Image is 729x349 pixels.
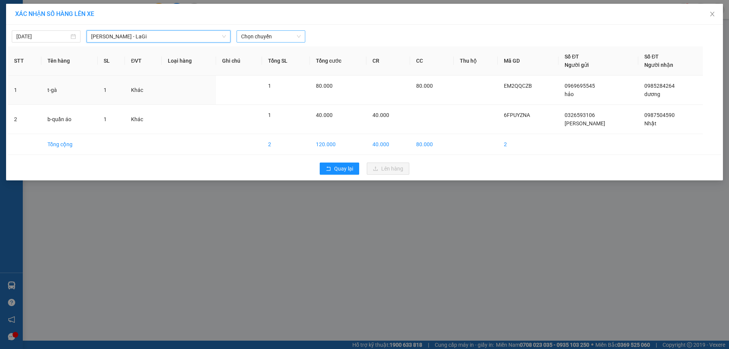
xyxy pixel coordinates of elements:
[565,112,595,118] span: 0326593106
[268,112,271,118] span: 1
[644,112,675,118] span: 0987504590
[316,112,333,118] span: 40.000
[52,32,101,41] li: VP LaGi
[565,83,595,89] span: 0969695545
[644,62,673,68] span: Người nhận
[52,42,58,47] span: environment
[162,46,216,76] th: Loại hàng
[366,46,410,76] th: CR
[416,83,433,89] span: 80.000
[52,42,99,56] b: 33 Bác Ái, P Phước Hội, TX Lagi
[367,163,409,175] button: uploadLên hàng
[565,62,589,68] span: Người gửi
[268,83,271,89] span: 1
[4,32,52,41] li: VP Gò Vấp
[262,46,309,76] th: Tổng SL
[91,31,226,42] span: Hồ Chí Minh - LaGi
[222,34,226,39] span: down
[104,87,107,93] span: 1
[16,32,69,41] input: 15/09/2025
[410,134,454,155] td: 80.000
[8,46,41,76] th: STT
[504,83,532,89] span: EM2QQCZB
[498,134,559,155] td: 2
[310,134,367,155] td: 120.000
[644,83,675,89] span: 0985284264
[216,46,262,76] th: Ghi chú
[454,46,498,76] th: Thu hộ
[41,76,98,105] td: t-gà
[125,76,162,105] td: Khác
[498,46,559,76] th: Mã GD
[41,105,98,134] td: b-quần áo
[410,46,454,76] th: CC
[4,4,30,30] img: logo.jpg
[702,4,723,25] button: Close
[366,134,410,155] td: 40.000
[565,54,579,60] span: Số ĐT
[41,134,98,155] td: Tổng cộng
[4,42,46,65] b: 148/31 [PERSON_NAME], P6, Q Gò Vấp
[644,120,656,126] span: Nhật
[104,116,107,122] span: 1
[316,83,333,89] span: 80.000
[372,112,389,118] span: 40.000
[320,163,359,175] button: rollbackQuay lại
[8,76,41,105] td: 1
[709,11,715,17] span: close
[262,134,309,155] td: 2
[334,164,353,173] span: Quay lại
[125,46,162,76] th: ĐVT
[644,91,660,97] span: dương
[41,46,98,76] th: Tên hàng
[98,46,125,76] th: SL
[504,112,530,118] span: 6FPUYZNA
[4,4,110,18] li: Mỹ Loan
[310,46,367,76] th: Tổng cước
[8,105,41,134] td: 2
[326,166,331,172] span: rollback
[565,120,605,126] span: [PERSON_NAME]
[4,42,9,47] span: environment
[565,91,574,97] span: hảo
[241,31,301,42] span: Chọn chuyến
[644,54,659,60] span: Số ĐT
[125,105,162,134] td: Khác
[15,10,94,17] span: XÁC NHẬN SỐ HÀNG LÊN XE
